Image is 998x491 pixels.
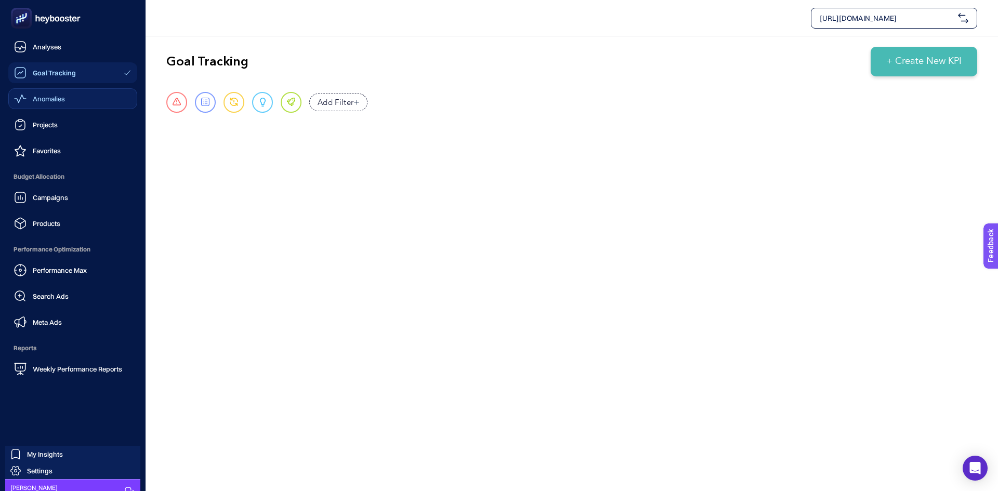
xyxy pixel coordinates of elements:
[8,312,137,333] a: Meta Ads
[886,55,962,69] span: + Create New KPI
[33,318,62,326] span: Meta Ads
[33,292,69,300] span: Search Ads
[958,13,968,23] img: svg%3e
[33,365,122,373] span: Weekly Performance Reports
[8,213,137,234] a: Products
[33,69,76,77] span: Goal Tracking
[33,43,61,51] span: Analyses
[8,166,137,187] span: Budget Allocation
[33,147,61,155] span: Favorites
[820,13,954,23] span: [URL][DOMAIN_NAME]
[166,54,248,70] h2: Goal Tracking
[8,140,137,161] a: Favorites
[8,260,137,281] a: Performance Max
[354,100,359,105] img: add filter
[318,97,354,109] span: Add Filter
[8,114,137,135] a: Projects
[33,193,68,202] span: Campaigns
[8,286,137,307] a: Search Ads
[963,456,988,481] div: Open Intercom Messenger
[6,3,40,11] span: Feedback
[8,338,137,359] span: Reports
[8,62,137,83] a: Goal Tracking
[8,88,137,109] a: Anomalies
[33,121,58,129] span: Projects
[27,467,52,475] span: Settings
[33,219,60,228] span: Products
[5,462,140,479] a: Settings
[5,446,140,462] a: My Insights
[8,187,137,208] a: Campaigns
[33,266,87,274] span: Performance Max
[27,450,63,458] span: My Insights
[8,359,137,379] a: Weekly Performance Reports
[33,95,65,103] span: Anomalies
[8,239,137,260] span: Performance Optimization
[871,47,977,76] button: + Create New KPI
[8,36,137,57] a: Analyses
